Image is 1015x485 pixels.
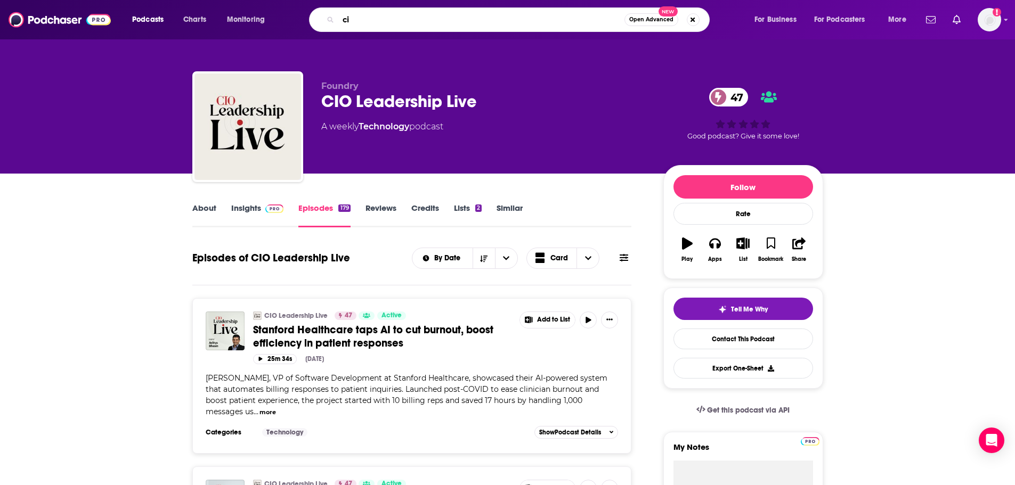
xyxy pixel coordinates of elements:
a: Reviews [366,203,396,227]
a: Lists2 [454,203,482,227]
button: 25m 34s [253,354,297,364]
div: Rate [673,203,813,225]
div: Apps [708,256,722,262]
h2: Choose List sort [412,248,518,269]
span: New [659,6,678,17]
button: Play [673,231,701,269]
a: Active [377,311,406,320]
button: ShowPodcast Details [534,426,619,439]
img: CIO Leadership Live [194,73,301,180]
span: Show Podcast Details [539,429,601,436]
span: Active [381,310,402,321]
button: Bookmark [757,231,785,269]
a: Contact This Podcast [673,328,813,349]
img: Podchaser Pro [801,437,819,446]
input: Search podcasts, credits, & more... [338,11,624,28]
div: Bookmark [758,256,783,262]
a: Charts [176,11,213,28]
button: open menu [807,11,881,28]
a: Show notifications dropdown [948,11,965,29]
div: Share [792,256,806,262]
span: Podcasts [132,12,164,27]
span: Good podcast? Give it some love! [687,132,799,140]
span: Add to List [537,316,570,324]
a: Credits [411,203,439,227]
div: Play [681,256,693,262]
span: Logged in as tyllerbarner [978,8,1001,31]
a: 47 [709,88,749,106]
button: open menu [495,248,517,268]
img: Podchaser - Follow, Share and Rate Podcasts [9,10,111,30]
img: CIO Leadership Live [253,311,262,320]
button: Follow [673,175,813,199]
h1: Episodes of CIO Leadership Live [192,251,350,265]
a: About [192,203,216,227]
span: Tell Me Why [731,305,768,314]
span: For Business [754,12,797,27]
div: Search podcasts, credits, & more... [319,7,720,32]
a: 47 [335,311,356,320]
button: Sort Direction [473,248,495,268]
span: 47 [345,310,352,321]
span: 47 [720,88,749,106]
span: Charts [183,12,206,27]
div: [DATE] [305,355,324,363]
a: Episodes179 [298,203,350,227]
button: Show More Button [520,312,575,328]
button: open menu [881,11,920,28]
button: Choose View [526,248,600,269]
div: 179 [338,204,350,212]
img: Stanford Healthcare taps AI to cut burnout, boost efficiency in patient responses [206,311,245,350]
button: Apps [701,231,729,269]
a: Pro website [801,435,819,446]
span: Foundry [321,81,359,91]
a: Stanford Healthcare taps AI to cut burnout, boost efficiency in patient responses [253,323,512,350]
a: CIO Leadership Live [264,311,328,320]
a: Show notifications dropdown [922,11,940,29]
a: Technology [359,121,409,131]
button: tell me why sparkleTell Me Why [673,298,813,320]
span: [PERSON_NAME], VP of Software Development at Stanford Healthcare, showcased their AI-powered syst... [206,373,607,416]
button: open menu [412,254,473,262]
label: My Notes [673,442,813,461]
button: open menu [220,11,279,28]
img: Podchaser Pro [265,204,284,213]
span: By Date [434,254,464,262]
h3: Categories [206,428,254,437]
div: 47Good podcast? Give it some love! [663,81,823,147]
button: more [259,408,276,417]
div: 2 [475,204,482,212]
button: Export One-Sheet [673,358,813,379]
span: ... [254,407,258,416]
button: Show profile menu [978,8,1001,31]
span: Monitoring [227,12,265,27]
span: Card [550,254,568,262]
div: List [739,256,748,262]
span: Stanford Healthcare taps AI to cut burnout, boost efficiency in patient responses [253,323,493,350]
button: Show More Button [601,311,618,328]
button: Open AdvancedNew [624,13,678,26]
svg: Add a profile image [993,8,1001,17]
span: More [888,12,906,27]
button: List [729,231,757,269]
img: User Profile [978,8,1001,31]
div: A weekly podcast [321,120,443,133]
button: open menu [125,11,177,28]
a: InsightsPodchaser Pro [231,203,284,227]
button: open menu [747,11,810,28]
img: tell me why sparkle [718,305,727,314]
a: Technology [262,428,307,437]
span: Get this podcast via API [707,406,790,415]
a: Similar [497,203,523,227]
a: Get this podcast via API [688,397,799,423]
div: Open Intercom Messenger [979,428,1004,453]
button: Share [785,231,813,269]
span: Open Advanced [629,17,673,22]
span: For Podcasters [814,12,865,27]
